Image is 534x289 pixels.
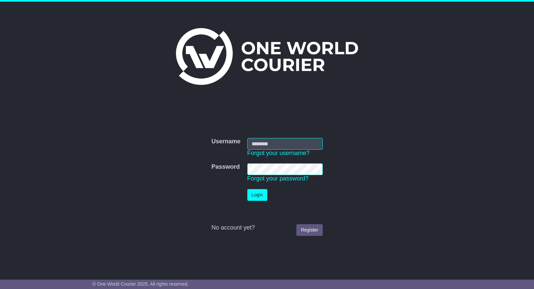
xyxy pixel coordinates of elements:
[211,163,240,171] label: Password
[211,138,240,145] label: Username
[247,189,267,201] button: Login
[92,281,189,287] span: © One World Courier 2025. All rights reserved.
[247,150,310,156] a: Forgot your username?
[211,224,322,232] div: No account yet?
[176,28,358,85] img: One World
[247,175,309,182] a: Forgot your password?
[296,224,322,236] a: Register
